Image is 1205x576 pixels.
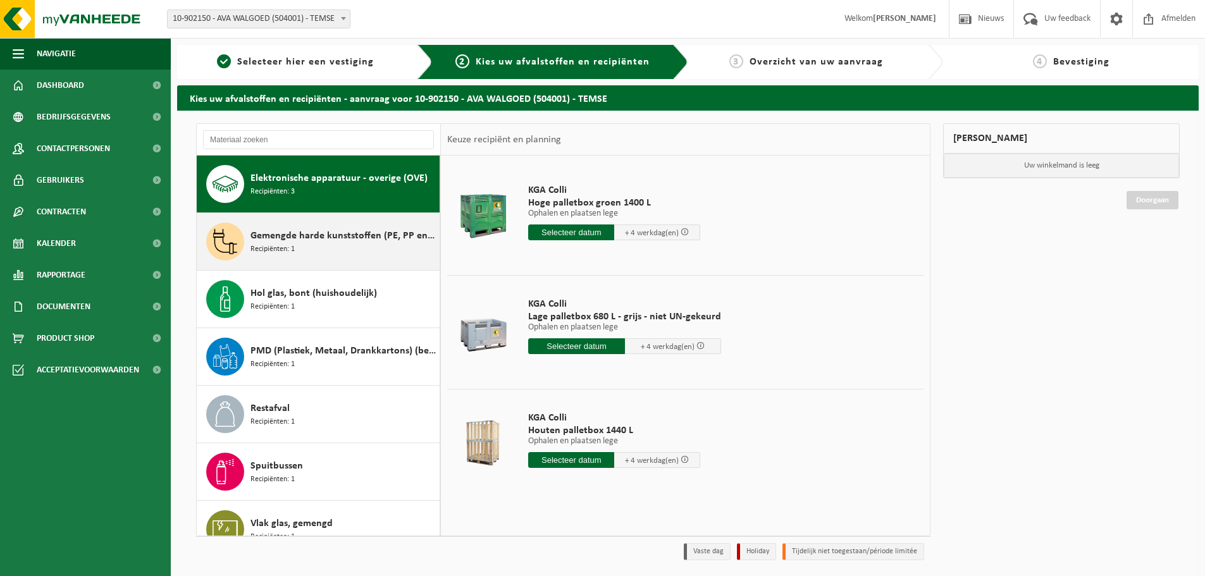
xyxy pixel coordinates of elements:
li: Vaste dag [684,543,731,560]
span: Overzicht van uw aanvraag [750,57,883,67]
button: Elektronische apparatuur - overige (OVE) Recipiënten: 3 [197,156,440,213]
button: Gemengde harde kunststoffen (PE, PP en PVC), recycleerbaar (industrieel) Recipiënten: 1 [197,213,440,271]
li: Tijdelijk niet toegestaan/période limitée [782,543,924,560]
span: Lage palletbox 680 L - grijs - niet UN-gekeurd [528,310,721,323]
span: + 4 werkdag(en) [625,229,679,237]
span: Acceptatievoorwaarden [37,354,139,386]
button: PMD (Plastiek, Metaal, Drankkartons) (bedrijven) Recipiënten: 1 [197,328,440,386]
span: 2 [455,54,469,68]
span: Recipiënten: 1 [250,474,295,486]
span: KGA Colli [528,184,700,197]
span: Recipiënten: 1 [250,301,295,313]
h2: Kies uw afvalstoffen en recipiënten - aanvraag voor 10-902150 - AVA WALGOED (504001) - TEMSE [177,85,1199,110]
input: Selecteer datum [528,224,614,240]
a: 1Selecteer hier een vestiging [183,54,407,70]
span: Navigatie [37,38,76,70]
span: PMD (Plastiek, Metaal, Drankkartons) (bedrijven) [250,343,436,358]
span: Gemengde harde kunststoffen (PE, PP en PVC), recycleerbaar (industrieel) [250,228,436,243]
span: Elektronische apparatuur - overige (OVE) [250,171,428,186]
span: Rapportage [37,259,85,291]
input: Selecteer datum [528,452,614,468]
span: + 4 werkdag(en) [625,457,679,465]
button: Hol glas, bont (huishoudelijk) Recipiënten: 1 [197,271,440,328]
span: Recipiënten: 1 [250,243,295,255]
span: Recipiënten: 1 [250,416,295,428]
p: Ophalen en plaatsen lege [528,323,721,332]
span: + 4 werkdag(en) [641,343,695,351]
span: Kalender [37,228,76,259]
span: Hol glas, bont (huishoudelijk) [250,286,377,301]
p: Ophalen en plaatsen lege [528,209,700,218]
span: Bedrijfsgegevens [37,101,111,133]
span: Recipiënten: 3 [250,186,295,198]
p: Uw winkelmand is leeg [944,154,1179,178]
span: Hoge palletbox groen 1400 L [528,197,700,209]
input: Selecteer datum [528,338,625,354]
span: Product Shop [37,322,94,354]
p: Ophalen en plaatsen lege [528,437,700,446]
span: Spuitbussen [250,458,303,474]
button: Vlak glas, gemengd Recipiënten: 1 [197,501,440,558]
span: Bevestiging [1053,57,1109,67]
span: KGA Colli [528,412,700,424]
input: Materiaal zoeken [203,130,434,149]
span: KGA Colli [528,298,721,310]
span: Documenten [37,291,90,322]
span: Recipiënten: 1 [250,531,295,543]
span: Contactpersonen [37,133,110,164]
span: 10-902150 - AVA WALGOED (504001) - TEMSE [168,10,350,28]
span: Houten palletbox 1440 L [528,424,700,437]
span: 3 [729,54,743,68]
div: [PERSON_NAME] [943,123,1180,154]
span: Selecteer hier een vestiging [237,57,374,67]
button: Restafval Recipiënten: 1 [197,386,440,443]
li: Holiday [737,543,776,560]
button: Spuitbussen Recipiënten: 1 [197,443,440,501]
span: Restafval [250,401,290,416]
span: Recipiënten: 1 [250,358,295,371]
a: Doorgaan [1127,191,1178,209]
span: Contracten [37,196,86,228]
span: Gebruikers [37,164,84,196]
div: Keuze recipiënt en planning [441,124,567,156]
span: 4 [1033,54,1047,68]
span: 10-902150 - AVA WALGOED (504001) - TEMSE [167,9,350,28]
span: Vlak glas, gemengd [250,516,333,531]
strong: [PERSON_NAME] [873,14,936,23]
span: Dashboard [37,70,84,101]
span: 1 [217,54,231,68]
span: Kies uw afvalstoffen en recipiënten [476,57,650,67]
